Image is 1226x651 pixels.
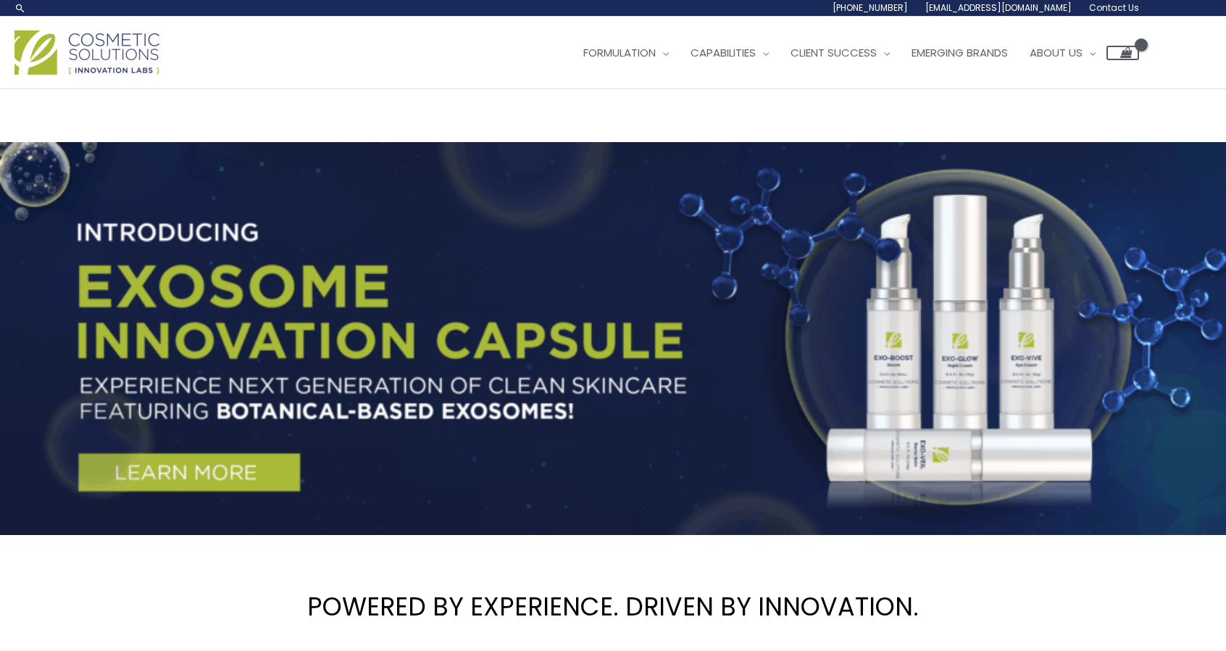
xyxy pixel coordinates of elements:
[912,45,1008,60] span: Emerging Brands
[780,31,901,75] a: Client Success
[691,45,756,60] span: Capabilities
[1019,31,1106,75] a: About Us
[583,45,656,60] span: Formulation
[791,45,877,60] span: Client Success
[680,31,780,75] a: Capabilities
[833,1,908,14] span: [PHONE_NUMBER]
[1089,1,1139,14] span: Contact Us
[562,31,1139,75] nav: Site Navigation
[925,1,1072,14] span: [EMAIL_ADDRESS][DOMAIN_NAME]
[14,2,26,14] a: Search icon link
[1030,45,1083,60] span: About Us
[14,30,159,75] img: Cosmetic Solutions Logo
[1106,46,1139,60] a: View Shopping Cart, empty
[901,31,1019,75] a: Emerging Brands
[572,31,680,75] a: Formulation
